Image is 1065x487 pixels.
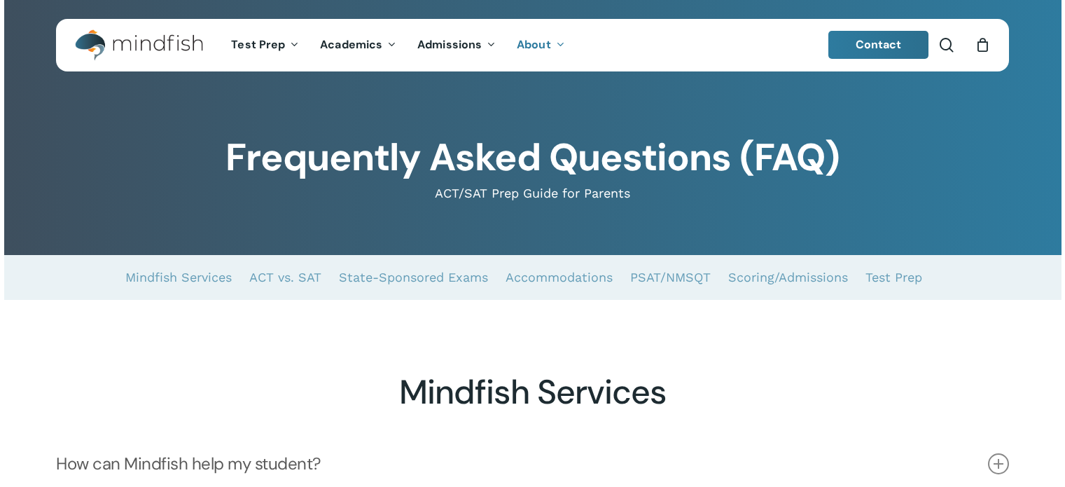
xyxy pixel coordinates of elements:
[517,37,551,52] span: About
[231,37,285,52] span: Test Prep
[56,185,1008,202] p: ACT/SAT Prep Guide for Parents
[339,255,488,300] a: State-Sponsored Exams
[56,19,1009,71] header: Main Menu
[56,135,1008,180] h1: Frequently Asked Questions (FAQ)
[865,255,922,300] a: Test Prep
[506,39,576,51] a: About
[125,255,232,300] a: Mindfish Services
[856,37,902,52] span: Contact
[417,37,482,52] span: Admissions
[221,19,575,71] nav: Main Menu
[630,255,711,300] a: PSAT/NMSQT
[309,39,407,51] a: Academics
[728,255,848,300] a: Scoring/Admissions
[249,255,321,300] a: ACT vs. SAT
[56,372,1008,413] h2: Mindfish Services
[407,39,506,51] a: Admissions
[221,39,309,51] a: Test Prep
[975,37,990,53] a: Cart
[320,37,382,52] span: Academics
[506,255,613,300] a: Accommodations
[828,31,929,59] a: Contact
